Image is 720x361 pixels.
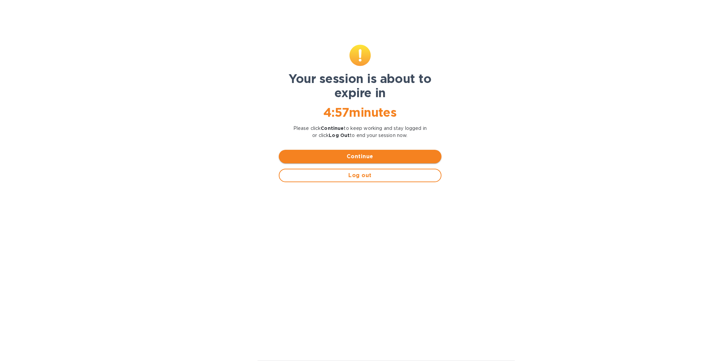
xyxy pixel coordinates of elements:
b: Log Out [329,133,350,138]
span: Continue [284,152,436,161]
p: Please click to keep working and stay logged in or click to end your session now. [279,125,442,139]
b: Continue [321,126,344,131]
button: Log out [279,169,442,182]
h1: 4 : 57 minutes [279,105,442,119]
span: Log out [285,171,435,179]
button: Continue [279,150,442,163]
h1: Your session is about to expire in [279,72,442,100]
